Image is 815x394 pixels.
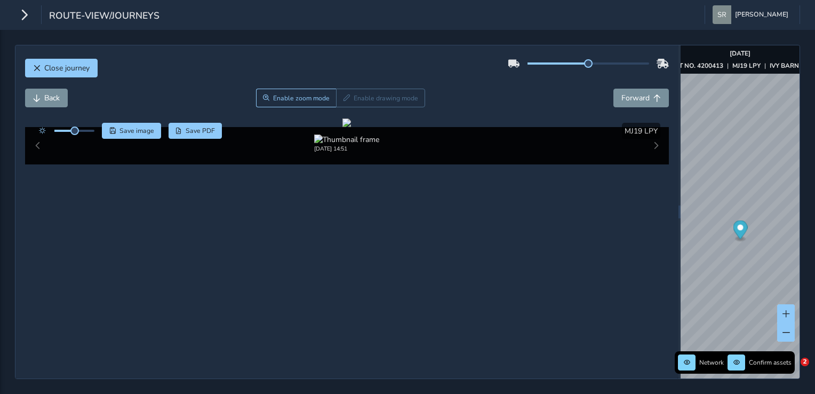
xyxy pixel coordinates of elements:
[314,135,379,145] img: Thumbnail frame
[169,123,222,139] button: PDF
[119,127,154,135] span: Save image
[730,49,750,58] strong: [DATE]
[732,61,761,70] strong: MJ19 LPY
[713,5,792,24] button: [PERSON_NAME]
[44,63,90,73] span: Close journey
[749,358,792,367] span: Confirm assets
[621,93,650,103] span: Forward
[733,220,747,242] div: Map marker
[779,358,804,383] iframe: Intercom live chat
[102,123,161,139] button: Save
[713,5,731,24] img: diamond-layout
[273,94,330,103] span: Enable zoom mode
[44,93,60,103] span: Back
[735,5,788,24] span: [PERSON_NAME]
[625,126,658,136] span: MJ19 LPY
[25,89,68,107] button: Back
[186,127,215,135] span: Save PDF
[314,145,379,153] div: [DATE] 14:51
[49,9,159,24] span: route-view/journeys
[662,61,723,70] strong: ASSET NO. 4200413
[25,59,98,77] button: Close journey
[613,89,669,107] button: Forward
[699,358,724,367] span: Network
[256,89,337,107] button: Zoom
[801,358,809,366] span: 2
